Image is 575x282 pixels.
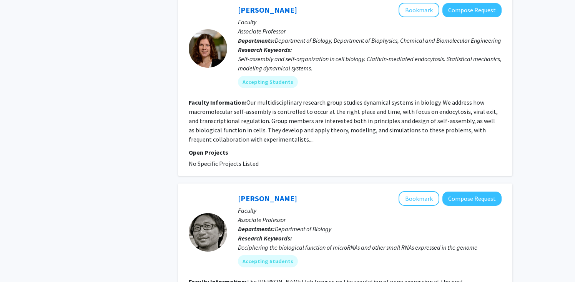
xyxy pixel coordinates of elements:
iframe: Chat [6,247,33,276]
b: Departments: [238,37,275,44]
button: Compose Request to John Kim [442,192,502,206]
span: No Specific Projects Listed [189,160,259,167]
button: Add Margaret Johnson to Bookmarks [399,3,439,17]
button: Compose Request to Margaret Johnson [442,3,502,17]
p: Faculty [238,17,502,27]
mat-chip: Accepting Students [238,255,298,267]
button: Add John Kim to Bookmarks [399,191,439,206]
div: Self-assembly and self-organization in cell biology. Clathrin-mediated endocytosis. Statistical m... [238,54,502,73]
b: Research Keywords: [238,46,292,53]
div: Deciphering the biological function of microRNAs and other small RNAs expressed in the genome [238,243,502,252]
p: Open Projects [189,148,502,157]
p: Faculty [238,206,502,215]
a: [PERSON_NAME] [238,5,297,15]
mat-chip: Accepting Students [238,76,298,88]
fg-read-more: Our multidisciplinary research group studies dynamical systems in biology. We address how macromo... [189,98,498,143]
span: Department of Biology, Department of Biophysics, Chemical and Biomolecular Engineering [275,37,501,44]
b: Research Keywords: [238,234,292,242]
span: Department of Biology [275,225,331,233]
b: Departments: [238,225,275,233]
a: [PERSON_NAME] [238,194,297,203]
p: Associate Professor [238,27,502,36]
p: Associate Professor [238,215,502,224]
b: Faculty Information: [189,98,246,106]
